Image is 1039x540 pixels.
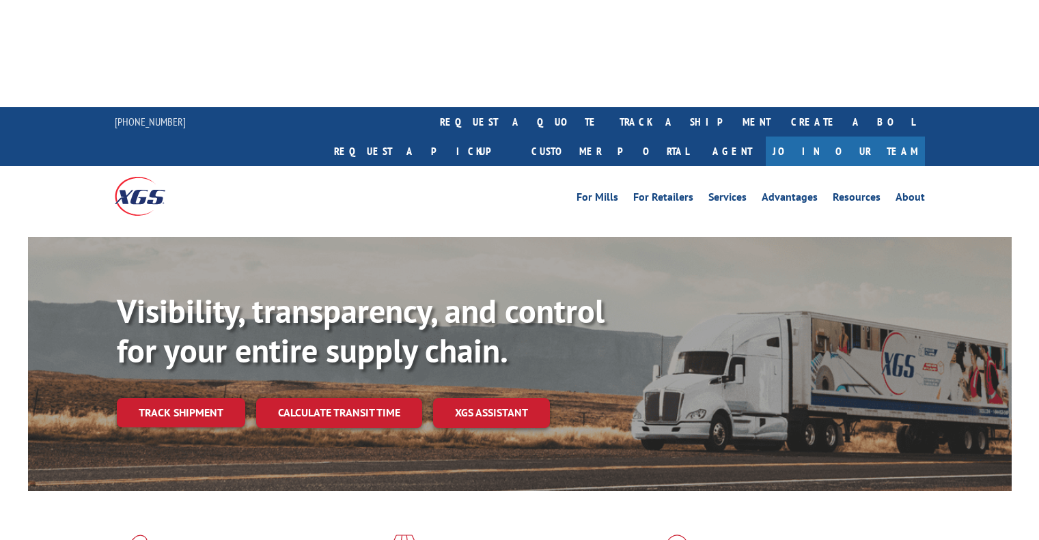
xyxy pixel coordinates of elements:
[609,107,781,137] a: track a shipment
[699,137,766,166] a: Agent
[577,192,618,207] a: For Mills
[762,192,818,207] a: Advantages
[117,289,605,371] b: Visibility, transparency, and control for your entire supply chain.
[115,115,186,128] a: [PHONE_NUMBER]
[117,398,245,427] a: Track shipment
[324,137,521,166] a: Request a pickup
[256,398,422,427] a: Calculate transit time
[781,107,925,137] a: Create a BOL
[896,192,925,207] a: About
[430,107,609,137] a: request a quote
[708,192,747,207] a: Services
[633,192,693,207] a: For Retailers
[433,398,550,427] a: XGS ASSISTANT
[766,137,925,166] a: Join Our Team
[521,137,699,166] a: Customer Portal
[833,192,881,207] a: Resources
